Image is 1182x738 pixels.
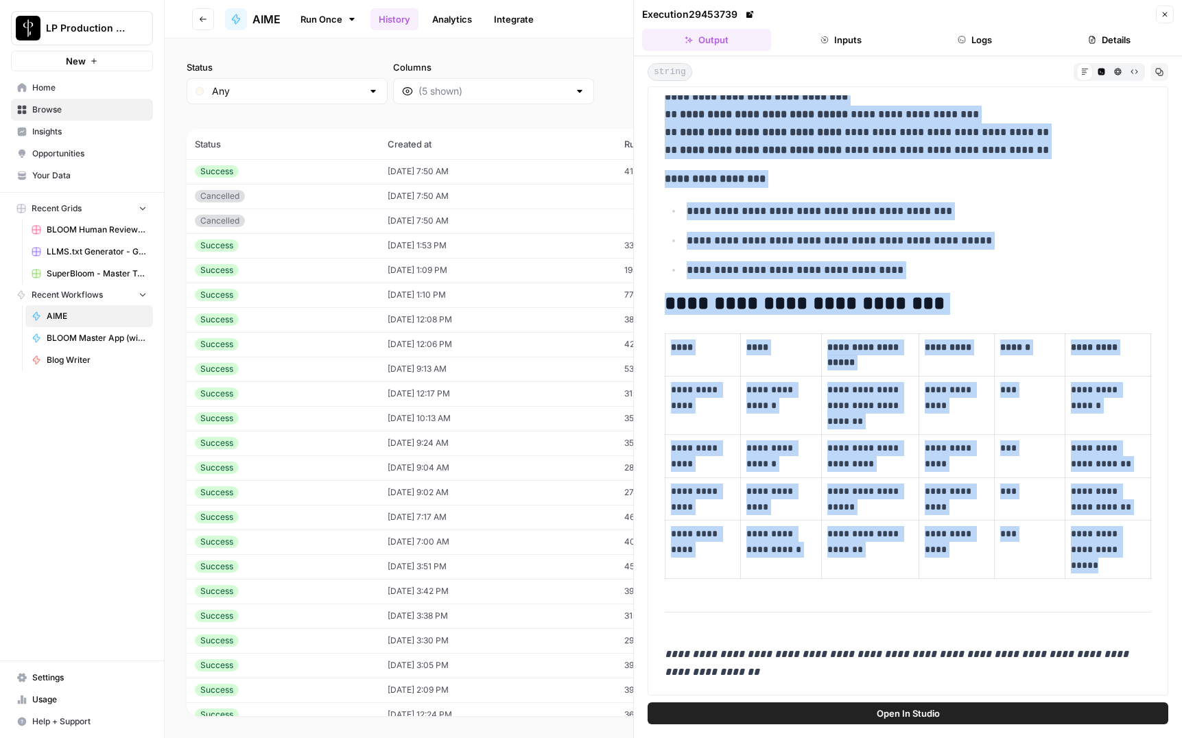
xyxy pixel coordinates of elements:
[616,628,765,653] td: 29s
[877,706,940,720] span: Open In Studio
[11,121,153,143] a: Insights
[379,579,616,604] td: [DATE] 3:42 PM
[379,233,616,258] td: [DATE] 1:53 PM
[187,129,379,159] th: Status
[642,29,771,51] button: Output
[292,8,365,31] a: Run Once
[47,246,147,258] span: LLMS.txt Generator - Grid
[616,431,765,455] td: 35s
[393,60,594,74] label: Columns
[379,307,616,332] td: [DATE] 12:08 PM
[195,684,239,696] div: Success
[616,678,765,702] td: 39s
[616,579,765,604] td: 39s
[11,667,153,689] a: Settings
[195,338,239,350] div: Success
[47,224,147,236] span: BLOOM Human Review (ver2)
[379,258,616,283] td: [DATE] 1:09 PM
[379,505,616,529] td: [DATE] 7:17 AM
[32,693,147,706] span: Usage
[32,202,82,215] span: Recent Grids
[11,285,153,305] button: Recent Workflows
[46,21,129,35] span: LP Production Workloads
[25,263,153,285] a: SuperBloom - Master Topic List
[32,126,147,138] span: Insights
[187,60,388,74] label: Status
[379,604,616,628] td: [DATE] 3:38 PM
[195,560,239,573] div: Success
[379,332,616,357] td: [DATE] 12:06 PM
[616,604,765,628] td: 31s
[379,702,616,727] td: [DATE] 12:24 PM
[379,455,616,480] td: [DATE] 9:04 AM
[16,16,40,40] img: LP Production Workloads Logo
[195,264,239,276] div: Success
[195,610,239,622] div: Success
[379,381,616,406] td: [DATE] 12:17 PM
[195,190,245,202] div: Cancelled
[911,29,1040,51] button: Logs
[11,99,153,121] a: Browse
[11,11,153,45] button: Workspace: LP Production Workloads
[11,689,153,711] a: Usage
[32,104,147,116] span: Browse
[195,709,239,721] div: Success
[195,215,245,227] div: Cancelled
[379,129,616,159] th: Created at
[648,702,1168,724] button: Open In Studio
[195,363,239,375] div: Success
[195,659,239,671] div: Success
[195,634,239,647] div: Success
[418,84,569,98] input: (5 shown)
[195,239,239,252] div: Success
[11,51,153,71] button: New
[47,267,147,280] span: SuperBloom - Master Topic List
[379,529,616,554] td: [DATE] 7:00 AM
[379,209,616,233] td: [DATE] 7:50 AM
[616,505,765,529] td: 46s
[195,313,239,326] div: Success
[195,412,239,425] div: Success
[11,198,153,219] button: Recent Grids
[616,129,765,159] th: Runtime
[195,437,239,449] div: Success
[32,715,147,728] span: Help + Support
[11,77,153,99] a: Home
[616,554,765,579] td: 45s
[616,455,765,480] td: 28s
[252,11,281,27] span: AIME
[424,8,480,30] a: Analytics
[195,462,239,474] div: Success
[642,8,757,21] div: Execution 29453739
[486,8,542,30] a: Integrate
[379,283,616,307] td: [DATE] 1:10 PM
[379,480,616,505] td: [DATE] 9:02 AM
[25,305,153,327] a: AIME
[777,29,906,51] button: Inputs
[616,233,765,258] td: 33s
[379,431,616,455] td: [DATE] 9:24 AM
[225,8,281,30] a: AIME
[195,511,239,523] div: Success
[32,289,103,301] span: Recent Workflows
[47,354,147,366] span: Blog Writer
[616,702,765,727] td: 36s
[648,63,692,81] span: string
[11,711,153,733] button: Help + Support
[616,283,765,307] td: 77s
[616,332,765,357] td: 42s
[195,289,239,301] div: Success
[379,554,616,579] td: [DATE] 3:51 PM
[379,653,616,678] td: [DATE] 3:05 PM
[1045,29,1174,51] button: Details
[379,159,616,184] td: [DATE] 7:50 AM
[195,165,239,178] div: Success
[25,241,153,263] a: LLMS.txt Generator - Grid
[195,486,239,499] div: Success
[25,327,153,349] a: BLOOM Master App (with human review)
[616,381,765,406] td: 31s
[11,165,153,187] a: Your Data
[25,219,153,241] a: BLOOM Human Review (ver2)
[32,671,147,684] span: Settings
[379,357,616,381] td: [DATE] 9:13 AM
